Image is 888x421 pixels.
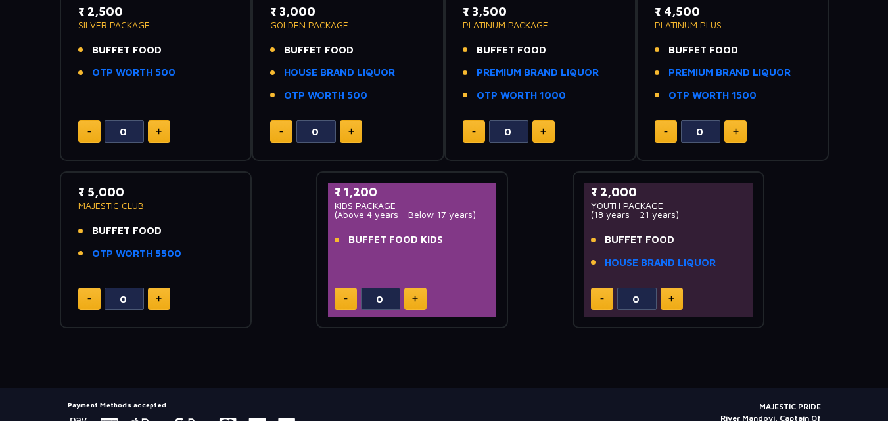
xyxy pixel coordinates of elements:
[412,296,418,302] img: plus
[78,20,234,30] p: SILVER PACKAGE
[279,131,283,133] img: minus
[68,401,295,409] h5: Payment Methods accepted
[284,88,367,103] a: OTP WORTH 500
[348,233,443,248] span: BUFFET FOOD KIDS
[78,183,234,201] p: ₹ 5,000
[668,296,674,302] img: plus
[463,3,619,20] p: ₹ 3,500
[477,43,546,58] span: BUFFET FOOD
[348,128,354,135] img: plus
[477,88,566,103] a: OTP WORTH 1000
[87,298,91,300] img: minus
[655,20,810,30] p: PLATINUM PLUS
[284,43,354,58] span: BUFFET FOOD
[78,201,234,210] p: MAJESTIC CLUB
[472,131,476,133] img: minus
[92,65,175,80] a: OTP WORTH 500
[335,201,490,210] p: KIDS PACKAGE
[664,131,668,133] img: minus
[733,128,739,135] img: plus
[92,43,162,58] span: BUFFET FOOD
[655,3,810,20] p: ₹ 4,500
[668,43,738,58] span: BUFFET FOOD
[156,128,162,135] img: plus
[335,210,490,219] p: (Above 4 years - Below 17 years)
[87,131,91,133] img: minus
[344,298,348,300] img: minus
[78,3,234,20] p: ₹ 2,500
[335,183,490,201] p: ₹ 1,200
[284,65,395,80] a: HOUSE BRAND LIQUOR
[605,255,716,271] a: HOUSE BRAND LIQUOR
[668,65,791,80] a: PREMIUM BRAND LIQUOR
[668,88,757,103] a: OTP WORTH 1500
[540,128,546,135] img: plus
[600,298,604,300] img: minus
[156,296,162,302] img: plus
[270,3,426,20] p: ₹ 3,000
[605,233,674,248] span: BUFFET FOOD
[463,20,619,30] p: PLATINUM PACKAGE
[92,223,162,238] span: BUFFET FOOD
[591,210,747,219] p: (18 years - 21 years)
[270,20,426,30] p: GOLDEN PACKAGE
[92,246,181,261] a: OTP WORTH 5500
[591,201,747,210] p: YOUTH PACKAGE
[591,183,747,201] p: ₹ 2,000
[477,65,599,80] a: PREMIUM BRAND LIQUOR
